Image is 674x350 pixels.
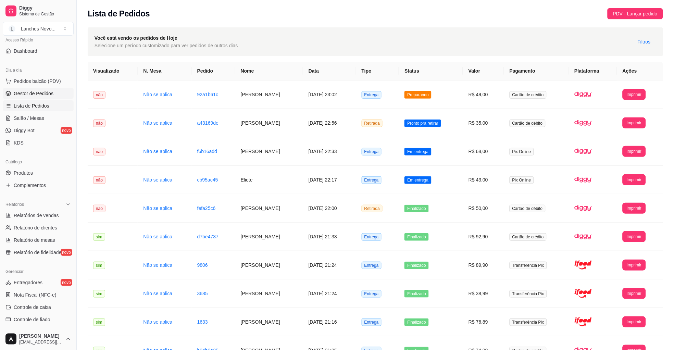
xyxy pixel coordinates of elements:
[93,91,105,99] span: não
[510,318,547,326] span: Transferência Pix
[197,291,208,296] a: 3685
[303,137,356,166] td: [DATE] 22:33
[617,62,663,80] th: Ações
[235,109,303,137] td: [PERSON_NAME]
[362,205,383,212] span: Retirada
[623,260,646,271] button: Imprimir
[623,146,646,157] button: Imprimir
[93,205,105,212] span: não
[3,157,74,167] div: Catálogo
[623,203,646,214] button: Imprimir
[362,176,382,184] span: Entrega
[143,205,172,211] a: Não se aplica
[3,88,74,99] a: Gestor de Pedidos
[510,233,547,241] span: Cartão de crédito
[608,8,663,19] button: PDV - Lançar pedido
[3,277,74,288] a: Entregadoresnovo
[235,194,303,223] td: [PERSON_NAME]
[510,290,547,298] span: Transferência Pix
[3,247,74,258] a: Relatório de fidelidadenovo
[143,177,172,183] a: Não se aplica
[3,3,74,19] a: DiggySistema de Gestão
[362,233,382,241] span: Entrega
[14,182,46,189] span: Complementos
[14,224,57,231] span: Relatório de clientes
[510,262,547,269] span: Transferência Pix
[143,234,172,239] a: Não se aplica
[88,62,138,80] th: Visualizado
[362,290,382,298] span: Entrega
[235,62,303,80] th: Nome
[93,176,105,184] span: não
[95,35,177,41] strong: Você está vendo os pedidos de Hoje
[3,65,74,76] div: Dia a dia
[14,127,35,134] span: Diggy Bot
[575,228,592,245] img: diggy
[575,114,592,132] img: diggy
[95,42,238,49] span: Selecione um período customizado para ver pedidos de outros dias
[575,257,592,274] img: ifood
[88,8,150,19] h2: Lista de Pedidos
[362,318,382,326] span: Entrega
[3,235,74,246] a: Relatório de mesas
[303,109,356,137] td: [DATE] 22:56
[404,148,431,155] span: Em entrega
[623,231,646,242] button: Imprimir
[303,62,356,80] th: Data
[93,148,105,155] span: não
[93,290,105,298] span: sim
[463,62,504,80] th: Valor
[3,331,74,347] button: [PERSON_NAME][EMAIL_ADDRESS][DOMAIN_NAME]
[623,316,646,327] button: Imprimir
[235,166,303,194] td: Eliete
[19,11,71,17] span: Sistema de Gestão
[623,174,646,185] button: Imprimir
[510,91,547,99] span: Cartão de crédito
[3,302,74,313] a: Controle de caixa
[3,289,74,300] a: Nota Fiscal (NFC-e)
[510,205,546,212] span: Cartão de débito
[303,279,356,308] td: [DATE] 21:24
[14,90,53,97] span: Gestor de Pedidos
[143,120,172,126] a: Não se aplica
[575,200,592,217] img: diggy
[3,22,74,36] button: Select a team
[19,333,63,339] span: [PERSON_NAME]
[235,279,303,308] td: [PERSON_NAME]
[235,223,303,251] td: [PERSON_NAME]
[3,266,74,277] div: Gerenciar
[3,113,74,124] a: Salão / Mesas
[235,137,303,166] td: [PERSON_NAME]
[504,62,569,80] th: Pagamento
[143,319,172,325] a: Não se aplica
[303,166,356,194] td: [DATE] 22:17
[143,149,172,154] a: Não se aplica
[14,170,33,176] span: Produtos
[93,262,105,269] span: sim
[623,288,646,299] button: Imprimir
[14,48,37,54] span: Dashboard
[192,62,235,80] th: Pedido
[463,308,504,336] td: R$ 76,89
[303,80,356,109] td: [DATE] 23:02
[303,223,356,251] td: [DATE] 21:33
[3,137,74,148] a: KDS
[14,212,59,219] span: Relatórios de vendas
[14,249,61,256] span: Relatório de fidelidade
[3,180,74,191] a: Complementos
[623,89,646,100] button: Imprimir
[21,25,55,32] div: Lanches Novo ...
[93,120,105,127] span: não
[356,62,399,80] th: Tipo
[197,177,218,183] a: cb95ac45
[575,86,592,103] img: diggy
[93,318,105,326] span: sim
[14,291,56,298] span: Nota Fiscal (NFC-e)
[197,234,219,239] a: d7be4737
[463,279,504,308] td: R$ 38,99
[575,171,592,188] img: diggy
[632,36,656,47] button: Filtros
[14,279,42,286] span: Entregadores
[510,176,534,184] span: Pix Online
[463,223,504,251] td: R$ 92,90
